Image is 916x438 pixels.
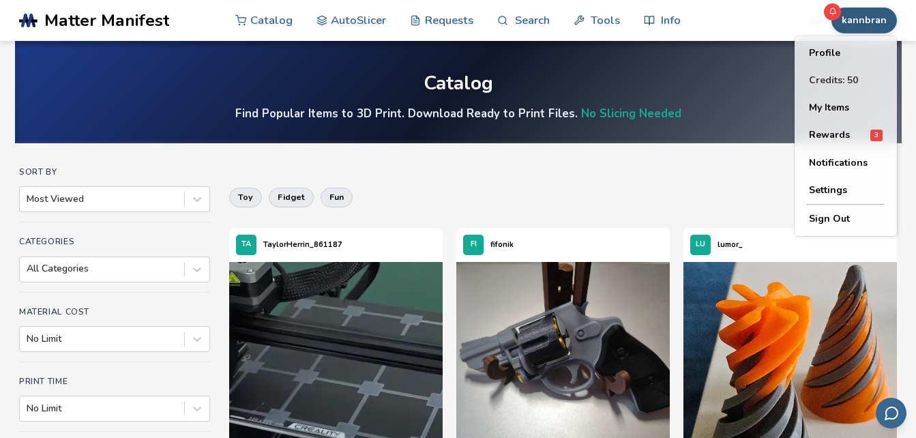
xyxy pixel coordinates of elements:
h4: Categories [19,237,210,246]
button: Settings [798,177,893,204]
input: All Categories [27,263,29,274]
button: kannbran [831,8,897,33]
input: No Limit [27,334,29,345]
span: TA [241,240,251,249]
button: toy [229,188,262,207]
h4: Print Time [19,377,210,386]
span: LU [696,240,705,249]
p: fifonik [490,237,514,252]
input: No Limit [27,403,29,414]
button: My Items [798,94,893,121]
a: No Slicing Needed [581,106,681,121]
button: Sign Out [798,205,893,233]
h4: Find Popular Items to 3D Print. Download Ready to Print Files. [235,106,681,121]
span: Notifications [809,158,868,169]
button: fidget [269,188,314,207]
input: Most Viewed [27,194,29,205]
button: Send feedback via email [876,398,906,428]
span: FI [471,240,477,249]
button: Credits: 50 [798,67,893,94]
button: fun [321,188,353,207]
h4: Material Cost [19,307,210,317]
h4: Sort By [19,167,210,177]
div: kannbran [795,36,897,236]
span: Rewards [809,130,850,141]
p: lumor_ [718,237,743,252]
button: Profile [798,40,893,67]
p: TaylorHerrin_861187 [263,237,342,252]
span: 3 [870,130,883,141]
div: Catalog [424,73,493,94]
span: Matter Manifest [44,11,169,30]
